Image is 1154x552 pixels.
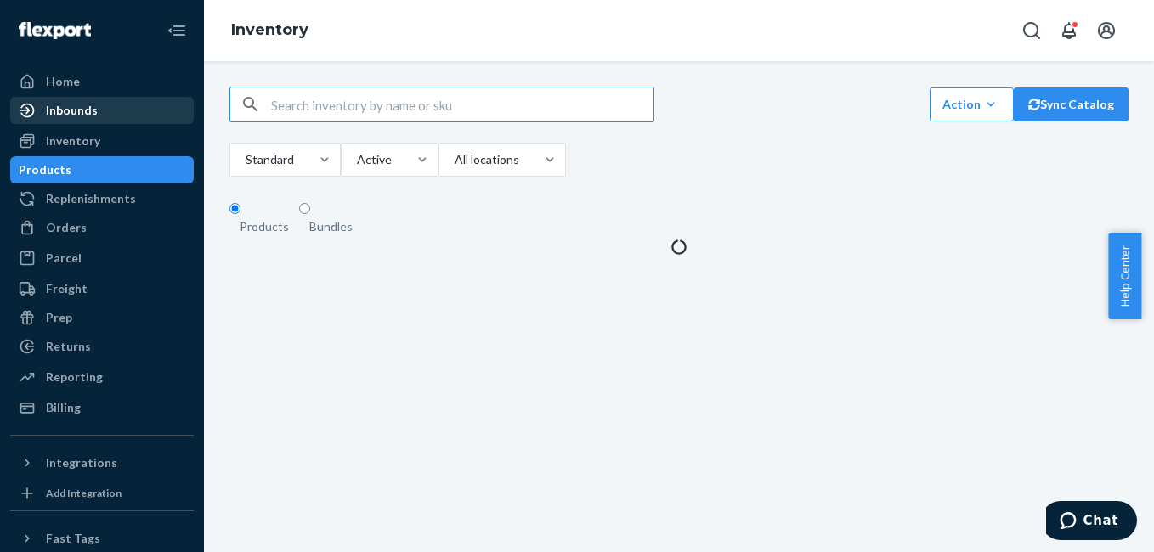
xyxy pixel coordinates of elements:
div: Bundles [309,218,353,235]
a: Inventory [231,20,308,39]
input: Standard [244,151,246,168]
iframe: Opens a widget where you can chat to one of our agents [1046,501,1137,544]
a: Orders [10,214,194,241]
a: Products [10,156,194,183]
div: Home [46,73,80,90]
button: Sync Catalog [1014,87,1129,121]
button: Open Search Box [1015,14,1049,48]
div: Add Integration [46,486,122,500]
div: Inventory [46,132,100,149]
input: Search inventory by name or sku [271,87,653,121]
input: Products [229,203,240,214]
button: Action [930,87,1014,121]
div: Integrations [46,454,117,471]
div: Replenishments [46,190,136,207]
ol: breadcrumbs [218,6,322,55]
div: Products [19,161,71,178]
a: Billing [10,394,194,421]
button: Integrations [10,449,194,476]
div: Products [240,218,289,235]
div: Orders [46,219,87,236]
a: Reporting [10,363,194,391]
div: Action [942,96,1001,113]
a: Replenishments [10,185,194,212]
a: Add Integration [10,483,194,504]
button: Fast Tags [10,525,194,552]
div: Inbounds [46,102,98,119]
a: Freight [10,275,194,302]
div: Fast Tags [46,530,100,547]
button: Open account menu [1089,14,1123,48]
div: Parcel [46,250,82,267]
a: Prep [10,304,194,331]
a: Returns [10,333,194,360]
div: Freight [46,280,88,297]
div: Reporting [46,369,103,386]
a: Home [10,68,194,95]
a: Inbounds [10,97,194,124]
input: Bundles [299,203,310,214]
img: Flexport logo [19,22,91,39]
button: Open notifications [1052,14,1086,48]
a: Inventory [10,127,194,155]
button: Help Center [1108,233,1141,319]
a: Parcel [10,245,194,272]
input: Active [355,151,357,168]
div: Prep [46,309,72,326]
input: All locations [453,151,455,168]
div: Returns [46,338,91,355]
div: Billing [46,399,81,416]
button: Close Navigation [160,14,194,48]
